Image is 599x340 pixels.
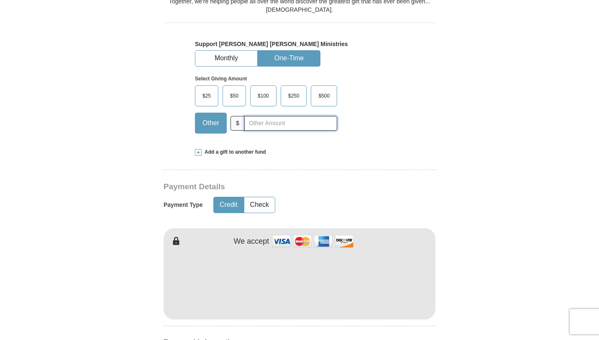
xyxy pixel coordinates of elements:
[230,116,245,131] span: $
[202,149,266,156] span: Add a gift to another fund
[164,201,203,209] h5: Payment Type
[284,90,304,102] span: $250
[214,197,243,213] button: Credit
[195,51,257,66] button: Monthly
[244,116,337,131] input: Other Amount
[314,90,334,102] span: $500
[234,237,269,246] h4: We accept
[198,117,223,129] span: Other
[244,197,275,213] button: Check
[195,41,404,48] h5: Support [PERSON_NAME] [PERSON_NAME] Ministries
[258,51,320,66] button: One-Time
[195,76,247,82] strong: Select Giving Amount
[164,182,377,192] h3: Payment Details
[198,90,215,102] span: $25
[271,232,355,250] img: credit cards accepted
[226,90,243,102] span: $50
[253,90,273,102] span: $100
